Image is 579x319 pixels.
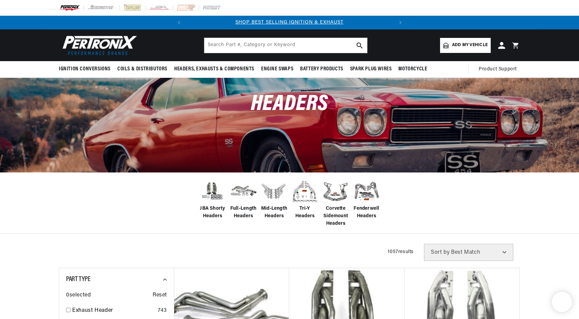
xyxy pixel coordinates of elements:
span: JBA Shorty Headers [199,205,226,220]
span: Ignition Conversions [59,66,111,73]
img: Mid-Length Headers [260,178,288,205]
summary: Spark Plug Wires [347,61,395,77]
span: Add my vehicle [452,42,488,48]
a: Full-Length Headers Full-Length Headers [230,178,257,220]
span: Engine Swaps [261,66,293,73]
img: Pertronix [59,33,138,57]
div: Announcement [186,19,394,26]
span: Corvette Sidemount Headers [322,205,349,228]
span: Coils & Distributors [117,66,167,73]
span: Headers, Exhausts & Components [174,66,254,73]
a: Add my vehicle [440,38,491,53]
span: Spark Plug Wires [350,66,392,73]
div: 743 [158,306,167,315]
slideshow-component: Translation missing: en.sections.announcements.announcement_bar [42,16,537,29]
summary: Motorcycle [395,61,430,77]
span: Battery Products [300,66,343,73]
a: SHOP BEST SELLING IGNITION & EXHAUST [235,20,344,25]
span: Part Type [66,276,90,283]
a: Fenderwell Headers Fenderwell Headers [353,178,380,220]
div: 1 of 2 [186,19,394,26]
summary: Headers, Exhausts & Components [171,61,258,77]
button: Translation missing: en.sections.announcements.next_announcement [394,16,407,29]
summary: Battery Products [297,61,347,77]
a: Exhaust Header [72,306,155,315]
span: 0 selected [66,291,91,300]
span: Reset [153,291,167,300]
a: Tri-Y Headers Tri-Y Headers [291,178,319,220]
img: Full-Length Headers [230,180,257,202]
summary: Ignition Conversions [59,61,114,77]
span: Tri-Y Headers [291,205,319,220]
span: 1057 results [388,249,414,254]
span: Product Support [479,66,517,73]
span: Motorcycle [398,66,427,73]
span: Fenderwell Headers [353,205,380,220]
img: JBA Shorty Headers [199,180,226,203]
summary: Product Support [479,61,520,78]
img: Tri-Y Headers [291,178,319,205]
span: Headers [251,93,328,115]
button: search button [352,38,367,53]
span: Sort by [431,250,450,255]
img: Fenderwell Headers [353,178,380,205]
select: Sort by [424,244,513,261]
a: Corvette Sidemount Headers Corvette Sidemount Headers [322,178,349,228]
span: Mid-Length Headers [260,205,288,220]
a: Mid-Length Headers Mid-Length Headers [260,178,288,220]
button: Translation missing: en.sections.announcements.previous_announcement [172,16,186,29]
img: Corvette Sidemount Headers [322,178,349,205]
summary: Engine Swaps [258,61,297,77]
span: Full-Length Headers [230,205,257,220]
summary: Coils & Distributors [114,61,171,77]
a: JBA Shorty Headers JBA Shorty Headers [199,178,226,220]
input: Search Part #, Category or Keyword [204,38,367,53]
